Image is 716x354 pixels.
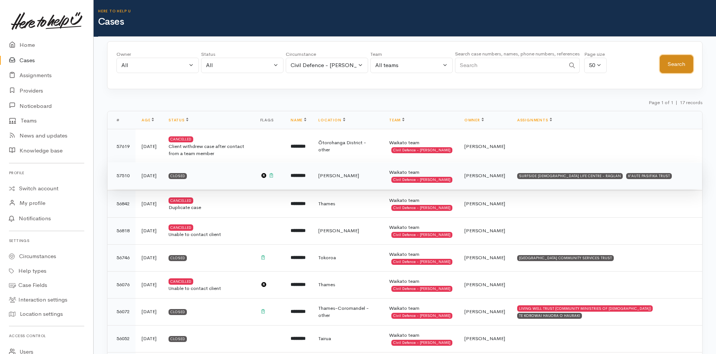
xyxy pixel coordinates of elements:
h1: Cases [98,16,716,27]
div: Unable to contact client [169,285,248,292]
a: Team [389,118,404,122]
div: Closed [169,336,187,342]
div: LIVING WELL TRUST (COMMUNITY MINISTRIES OF [DEMOGRAPHIC_DATA]) [517,305,653,311]
div: Duplicate case [169,204,248,211]
div: Circumstance [286,51,368,58]
span: Tokoroa [318,254,336,261]
span: Civil Defence - [PERSON_NAME] [391,232,452,238]
span: [PERSON_NAME] [464,143,505,149]
td: [DATE] [136,190,163,217]
td: [DATE] [136,129,163,164]
div: Cancelled [169,197,193,203]
div: All teams [375,61,441,70]
span: Thames [318,200,335,207]
span: Civil Defence - [PERSON_NAME] [391,177,452,183]
a: Age [142,118,154,122]
span: [PERSON_NAME] [318,227,359,234]
span: [PERSON_NAME] [464,200,505,207]
span: [PERSON_NAME] [464,281,505,288]
button: Civil Defence - Cyclone Gabrielle [286,58,368,73]
div: Closed [169,173,187,179]
td: 56746 [107,244,136,271]
span: Thames [318,281,335,288]
span: [PERSON_NAME] [464,254,505,261]
span: Civil Defence - [PERSON_NAME] [391,286,452,292]
div: Client withdrew case after contact from a team member [169,143,248,157]
h6: Profile [9,168,84,178]
div: All [121,61,187,70]
small: Page 1 of 1 17 records [649,99,703,106]
span: Tairua [318,335,331,342]
button: All [201,58,283,73]
span: Civil Defence - [PERSON_NAME] [391,340,452,346]
a: Status [169,118,188,122]
span: Civil Defence - [PERSON_NAME] [391,147,452,153]
small: Search case numbers, names, phone numbers, references [455,51,580,57]
span: | [676,99,677,106]
span: Civil Defence - [PERSON_NAME] [391,313,452,319]
div: Page size [584,51,607,58]
span: [PERSON_NAME] [464,172,505,179]
div: Waikato team [389,139,452,146]
span: [PERSON_NAME] [318,172,359,179]
div: Owner [116,51,199,58]
a: Assignments [517,118,552,122]
h6: Access control [9,331,84,341]
div: SURFSIDE [DEMOGRAPHIC_DATA] LIFE CENTRE - RAGLAN [517,173,623,179]
td: [DATE] [136,298,163,325]
div: Cancelled [169,136,193,142]
div: Unable to contact client [169,231,248,238]
div: Waikato team [389,332,452,339]
td: [DATE] [136,162,163,189]
span: Civil Defence - [PERSON_NAME] [391,259,452,265]
td: 56818 [107,217,136,244]
td: [DATE] [136,217,163,244]
a: Location [318,118,345,122]
span: Thames-Coromandel - other [318,305,369,319]
div: TE KOROWAI HAUORA O HAURAKI [517,313,582,319]
div: [GEOGRAPHIC_DATA] COMMUNITY SERVICES TRUST [517,255,614,261]
div: Waikato team [389,169,452,176]
div: All [206,61,272,70]
div: 50 [589,61,595,70]
span: Civil Defence - [PERSON_NAME] [391,205,452,211]
div: Waikato team [389,224,452,231]
td: 56076 [107,271,136,298]
h6: Here to help u [98,9,716,13]
div: K'AUTE PASIFIKA TRUST [626,173,672,179]
span: [PERSON_NAME] [464,227,505,234]
div: Status [201,51,283,58]
button: All teams [370,58,453,73]
td: [DATE] [136,271,163,298]
span: Ōtorohanga District - other [318,139,366,153]
div: Civil Defence - [PERSON_NAME] [291,61,357,70]
div: Waikato team [389,197,452,204]
td: [DATE] [136,325,163,352]
td: 56072 [107,298,136,325]
td: 56842 [107,190,136,217]
div: Waikato team [389,278,452,285]
th: Flags [254,111,285,129]
td: 57510 [107,162,136,189]
th: # [107,111,136,129]
input: Search [455,58,565,73]
button: All [116,58,199,73]
a: Owner [464,118,484,122]
span: [PERSON_NAME] [464,308,505,315]
td: [DATE] [136,244,163,271]
a: Name [291,118,306,122]
h6: Settings [9,236,84,246]
button: 50 [584,58,607,73]
div: Cancelled [169,224,193,230]
div: Closed [169,255,187,261]
td: 56052 [107,325,136,352]
div: Closed [169,309,187,315]
button: Search [660,55,693,73]
div: Waikato team [389,305,452,312]
div: Cancelled [169,278,193,284]
td: 57619 [107,129,136,164]
span: [PERSON_NAME] [464,335,505,342]
div: Team [370,51,453,58]
div: Waikato team [389,251,452,258]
